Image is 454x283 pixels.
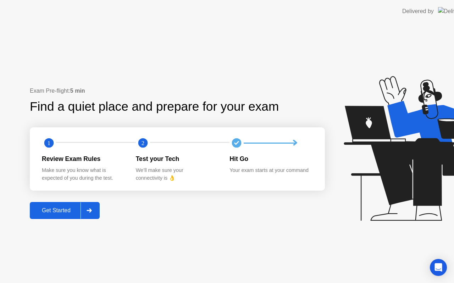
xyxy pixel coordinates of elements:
[42,154,124,163] div: Review Exam Rules
[32,207,81,214] div: Get Started
[229,167,312,174] div: Your exam starts at your command
[70,88,85,94] b: 5 min
[136,154,218,163] div: Test your Tech
[229,154,312,163] div: Hit Go
[48,140,50,146] text: 1
[430,259,447,276] div: Open Intercom Messenger
[30,97,280,116] div: Find a quiet place and prepare for your exam
[42,167,124,182] div: Make sure you know what is expected of you during the test.
[402,7,434,16] div: Delivered by
[142,140,144,146] text: 2
[136,167,218,182] div: We’ll make sure your connectivity is 👌
[30,202,100,219] button: Get Started
[30,87,325,95] div: Exam Pre-flight:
